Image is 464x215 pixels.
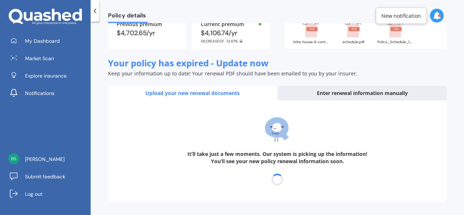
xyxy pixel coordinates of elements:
img: q-folded-arms.svg [259,108,295,145]
span: Market Scan [25,55,54,62]
img: 81a321af44bd81f42767198a68963383 [8,153,19,164]
a: Notifications [5,86,91,100]
span: DECREASE OF [201,39,225,44]
b: It’ll take just a few moments. Our system is picking up the information! You’ll see your new poli... [187,150,367,165]
div: Current premium [201,22,262,27]
span: Notifications [25,90,54,97]
span: Explore insurance [25,72,67,79]
div: $4,702.65/yr [117,30,178,36]
a: Market Scan [5,51,91,66]
span: Submit feedback [25,173,65,180]
a: Log out [5,187,91,201]
a: Explore insurance [5,69,91,83]
div: Upload your new renewal documents [108,86,277,100]
div: Previous premium [117,22,178,27]
div: schedule.pdf [335,40,372,44]
div: Policy_Schedule_1.pdf [377,40,414,44]
div: $4,106.74/yr [201,30,262,44]
span: Keep your information up to date! Your renewal PDF should have been emailed to you by your insurer. [108,70,357,77]
a: Submit feedback [5,169,91,184]
span: [PERSON_NAME] [25,156,65,163]
a: [PERSON_NAME] [5,152,91,166]
div: Enter renewal information manually [278,86,447,100]
span: -12.67% [225,39,238,44]
span: Your policy has expired - Update now [108,57,269,69]
span: Log out [25,190,42,198]
div: Initio house & contents.pdf [293,40,330,44]
a: My Dashboard [5,34,91,48]
span: My Dashboard [25,37,60,45]
span: Policy details [108,12,148,22]
div: New notification [381,12,421,19]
